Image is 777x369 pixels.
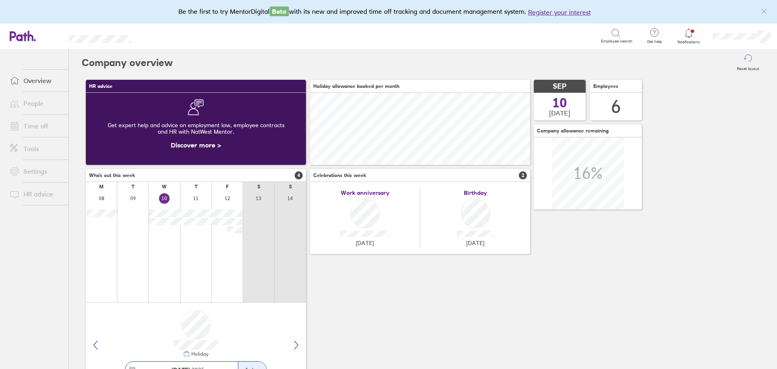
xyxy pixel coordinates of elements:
a: People [3,95,68,111]
span: Beta [270,6,289,16]
span: HR advice [89,83,113,89]
div: 6 [611,96,621,117]
span: Company allowance remaining [537,128,609,134]
span: Get help [641,39,668,44]
div: Search [153,32,174,39]
div: Get expert help and advice on employment law, employee contracts and HR with NatWest Mentor. [92,115,299,141]
a: Settings [3,163,68,179]
span: Work anniversary [341,190,389,196]
a: Discover more > [171,141,221,149]
span: SEP [553,82,567,91]
button: Reset layout [732,50,764,76]
a: Overview [3,73,68,89]
div: T [132,184,134,190]
span: [DATE] [466,240,484,246]
span: 2 [519,171,527,179]
span: Who's out this week [89,173,135,178]
div: F [226,184,229,190]
div: Be the first to try MentorDigital with its new and improved time off tracking and document manage... [178,6,599,17]
span: [DATE] [549,109,570,117]
div: T [195,184,197,190]
div: S [257,184,260,190]
label: Reset layout [732,64,764,71]
span: Employee search [601,39,633,44]
button: Register your interest [528,7,591,17]
a: Time off [3,118,68,134]
div: W [162,184,167,190]
span: Notifications [676,40,702,45]
h2: Company overview [82,50,173,76]
span: Celebrations this week [313,173,366,178]
span: Birthday [464,190,487,196]
a: Tools [3,141,68,157]
a: Notifications [676,28,702,45]
span: 4 [295,171,303,179]
span: Employees [593,83,618,89]
span: [DATE] [356,240,374,246]
span: Holiday allowance booked per month [313,83,399,89]
div: S [289,184,292,190]
div: M [99,184,104,190]
span: 10 [552,96,567,109]
a: HR advice [3,186,68,202]
div: Holiday [190,351,208,357]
